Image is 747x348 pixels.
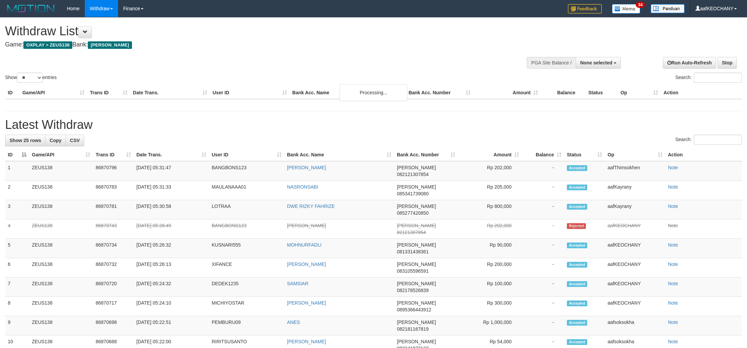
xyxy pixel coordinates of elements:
[522,181,564,200] td: -
[397,204,436,209] span: [PERSON_NAME]
[397,165,436,170] span: [PERSON_NAME]
[567,301,587,306] span: Accepted
[287,242,322,248] a: MOHNURFADLI
[5,316,29,335] td: 9
[134,277,209,297] td: [DATE] 05:24:32
[45,135,66,146] a: Copy
[397,326,428,332] span: Copy 082181167819 to clipboard
[458,149,522,161] th: Amount: activate to sort column ascending
[605,181,665,200] td: aafKayrany
[9,138,41,143] span: Show 25 rows
[694,135,742,145] input: Search:
[93,219,134,239] td: 86870743
[522,258,564,277] td: -
[458,219,522,239] td: Rp 202,000
[23,41,72,49] span: OXPLAY > ZEUS138
[29,297,93,316] td: ZEUS138
[209,316,284,335] td: PEMBURU09
[665,149,742,161] th: Action
[605,200,665,219] td: aafKayrany
[397,268,428,274] span: Copy 083105596591 to clipboard
[567,243,587,248] span: Accepted
[522,316,564,335] td: -
[458,239,522,258] td: Rp 90,000
[29,149,93,161] th: Game/API: activate to sort column ascending
[564,149,605,161] th: Status: activate to sort column ascending
[605,297,665,316] td: aafKEOCHANY
[17,73,42,83] select: Showentries
[29,200,93,219] td: ZEUS138
[661,86,742,99] th: Action
[134,239,209,258] td: [DATE] 05:26:32
[605,316,665,335] td: aafsoksokha
[397,262,436,267] span: [PERSON_NAME]
[134,258,209,277] td: [DATE] 05:26:13
[458,316,522,335] td: Rp 1,000,000
[522,277,564,297] td: -
[567,339,587,345] span: Accepted
[287,165,326,170] a: [PERSON_NAME]
[522,149,564,161] th: Balance: activate to sort column ascending
[527,57,576,69] div: PGA Site Balance /
[209,149,284,161] th: User ID: activate to sort column ascending
[210,86,290,99] th: User ID
[668,281,678,286] a: Note
[70,138,80,143] span: CSV
[29,239,93,258] td: ZEUS138
[567,262,587,268] span: Accepted
[618,86,661,99] th: Op
[668,165,678,170] a: Note
[5,3,57,14] img: MOTION_logo.png
[612,4,640,14] img: Button%20Memo.svg
[134,161,209,181] td: [DATE] 05:31:47
[287,262,326,267] a: [PERSON_NAME]
[605,239,665,258] td: aafKEOCHANY
[668,300,678,306] a: Note
[87,86,130,99] th: Trans ID
[5,86,20,99] th: ID
[5,41,491,48] h4: Game: Bank:
[88,41,132,49] span: [PERSON_NAME]
[287,204,335,209] a: DWE RIZKY FAHRIZE
[397,307,431,312] span: Copy 0895366443912 to clipboard
[397,223,436,228] span: [PERSON_NAME]
[29,219,93,239] td: ZEUS138
[93,258,134,277] td: 86870732
[522,200,564,219] td: -
[397,230,426,235] span: Copy 82121307854 to clipboard
[605,277,665,297] td: aafKEOCHANY
[397,320,436,325] span: [PERSON_NAME]
[93,200,134,219] td: 86870781
[458,277,522,297] td: Rp 100,000
[605,219,665,239] td: aafKEOCHANY
[580,60,612,65] span: None selected
[209,297,284,316] td: MICHIYOSTAR
[458,297,522,316] td: Rp 300,000
[5,118,742,132] h1: Latest Withdraw
[5,135,45,146] a: Show 25 rows
[29,181,93,200] td: ZEUS138
[605,258,665,277] td: aafKEOCHANY
[209,181,284,200] td: MAULANAAA01
[668,242,678,248] a: Note
[394,149,458,161] th: Bank Acc. Number: activate to sort column ascending
[20,86,87,99] th: Game/API
[93,277,134,297] td: 86870720
[134,219,209,239] td: [DATE] 05:26:49
[567,281,587,287] span: Accepted
[5,219,29,239] td: 4
[5,161,29,181] td: 1
[568,4,602,14] img: Feedback.jpg
[93,149,134,161] th: Trans ID: activate to sort column ascending
[668,320,678,325] a: Note
[397,172,428,177] span: Copy 082121307854 to clipboard
[397,210,428,216] span: Copy 085277420850 to clipboard
[209,277,284,297] td: DEDEK1235
[5,297,29,316] td: 8
[93,161,134,181] td: 86870796
[522,297,564,316] td: -
[717,57,737,69] a: Stop
[134,316,209,335] td: [DATE] 05:22:51
[675,73,742,83] label: Search:
[586,86,618,99] th: Status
